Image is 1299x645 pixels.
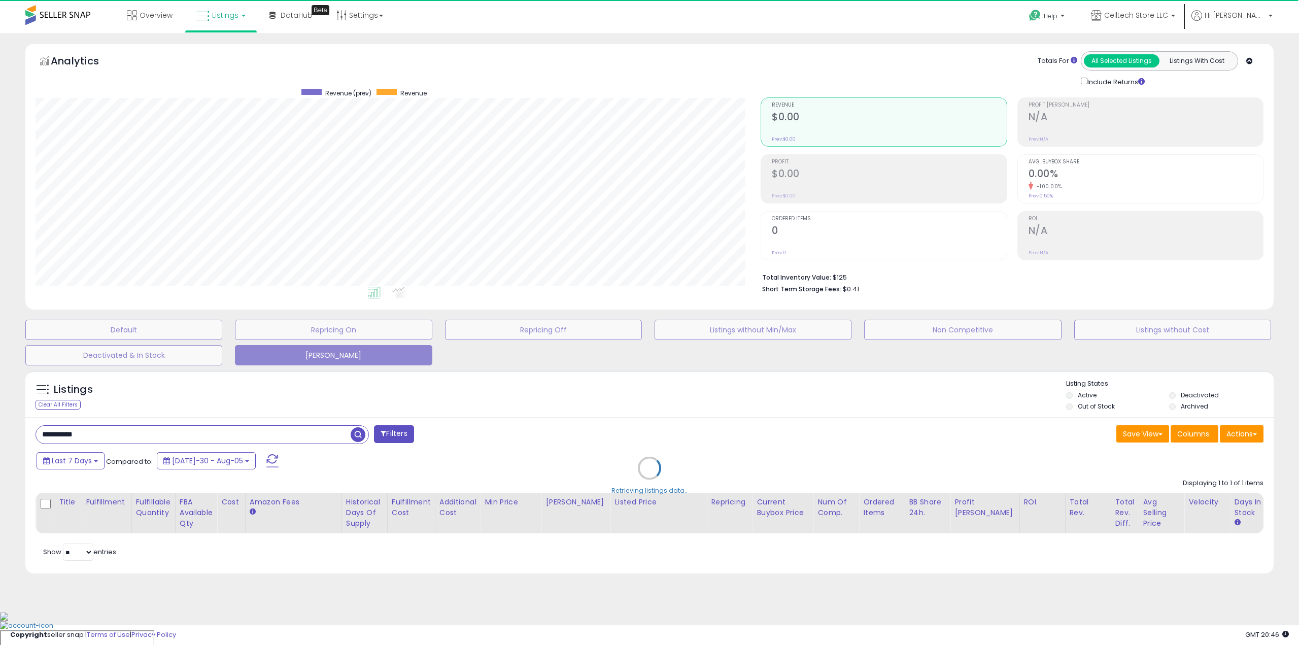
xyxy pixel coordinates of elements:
small: Prev: 0.50% [1029,193,1053,199]
h2: $0.00 [772,168,1006,182]
div: Totals For [1038,56,1077,66]
b: Short Term Storage Fees: [762,285,841,293]
small: -100.00% [1033,183,1062,190]
button: Repricing On [235,320,432,340]
h2: N/A [1029,111,1263,125]
a: Hi [PERSON_NAME] [1191,10,1273,33]
span: Revenue [400,89,427,97]
span: Hi [PERSON_NAME] [1205,10,1266,20]
small: Prev: N/A [1029,136,1048,142]
small: Prev: $0.00 [772,136,796,142]
span: $0.41 [843,284,859,294]
li: $125 [762,270,1256,283]
div: Retrieving listings data.. [611,486,688,495]
i: Get Help [1029,9,1041,22]
div: Include Returns [1073,76,1157,87]
span: Overview [140,10,173,20]
h5: Analytics [51,54,119,71]
span: ROI [1029,216,1263,222]
div: Tooltip anchor [312,5,329,15]
button: Repricing Off [445,320,642,340]
span: Revenue [772,103,1006,108]
span: DataHub [281,10,313,20]
button: Listings With Cost [1159,54,1235,67]
span: Help [1044,12,1057,20]
button: Listings without Cost [1074,320,1271,340]
button: Default [25,320,222,340]
small: Prev: 0 [772,250,786,256]
h2: $0.00 [772,111,1006,125]
span: Ordered Items [772,216,1006,222]
h2: 0.00% [1029,168,1263,182]
button: All Selected Listings [1084,54,1159,67]
small: Prev: $0.00 [772,193,796,199]
small: Prev: N/A [1029,250,1048,256]
a: Help [1021,2,1075,33]
h2: N/A [1029,225,1263,239]
h2: 0 [772,225,1006,239]
b: Total Inventory Value: [762,273,831,282]
span: Avg. Buybox Share [1029,159,1263,165]
button: Deactivated & In Stock [25,345,222,365]
button: [PERSON_NAME] [235,345,432,365]
span: Profit [772,159,1006,165]
button: Listings without Min/Max [655,320,851,340]
span: Listings [212,10,238,20]
span: Revenue (prev) [325,89,371,97]
span: Profit [PERSON_NAME] [1029,103,1263,108]
button: Non Competitive [864,320,1061,340]
span: Celltech Store LLC [1104,10,1168,20]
